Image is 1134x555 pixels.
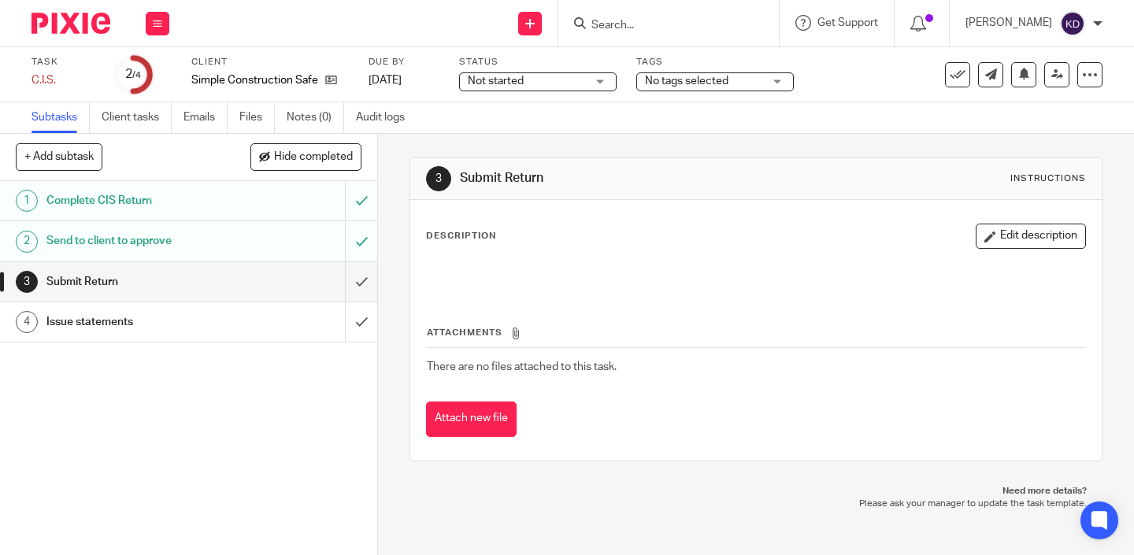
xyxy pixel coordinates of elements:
[31,56,94,68] label: Task
[46,189,235,213] h1: Complete CIS Return
[250,143,361,170] button: Hide completed
[31,72,94,88] div: C.I.S.
[426,401,517,437] button: Attach new file
[468,76,524,87] span: Not started
[425,498,1087,510] p: Please ask your manager to update the task template.
[191,72,317,88] p: Simple Construction Safety
[274,151,353,164] span: Hide completed
[16,231,38,253] div: 2
[31,13,110,34] img: Pixie
[16,190,38,212] div: 1
[976,224,1086,249] button: Edit description
[1010,172,1086,185] div: Instructions
[459,56,617,68] label: Status
[46,310,235,334] h1: Issue statements
[239,102,275,133] a: Files
[31,102,90,133] a: Subtasks
[645,76,728,87] span: No tags selected
[46,270,235,294] h1: Submit Return
[590,19,732,33] input: Search
[287,102,344,133] a: Notes (0)
[636,56,794,68] label: Tags
[132,71,141,80] small: /4
[191,56,349,68] label: Client
[965,15,1052,31] p: [PERSON_NAME]
[425,485,1087,498] p: Need more details?
[427,328,502,337] span: Attachments
[16,271,38,293] div: 3
[46,229,235,253] h1: Send to client to approve
[16,311,38,333] div: 4
[102,102,172,133] a: Client tasks
[426,166,451,191] div: 3
[817,17,878,28] span: Get Support
[16,143,102,170] button: + Add subtask
[1060,11,1085,36] img: svg%3E
[183,102,228,133] a: Emails
[427,361,617,372] span: There are no files attached to this task.
[460,170,790,187] h1: Submit Return
[369,75,402,86] span: [DATE]
[369,56,439,68] label: Due by
[125,65,141,83] div: 2
[426,230,496,242] p: Description
[356,102,417,133] a: Audit logs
